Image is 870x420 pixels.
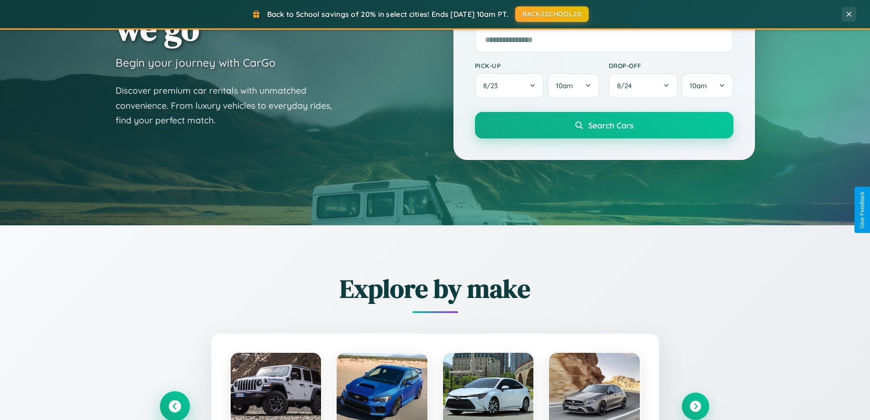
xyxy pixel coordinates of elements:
p: Discover premium car rentals with unmatched convenience. From luxury vehicles to everyday rides, ... [116,83,344,128]
button: 10am [681,73,733,98]
span: 10am [556,81,573,90]
div: Give Feedback [859,191,865,229]
h3: Begin your journey with CarGo [116,56,276,69]
span: 8 / 23 [483,81,502,90]
span: Search Cars [588,120,633,130]
button: BACK2SCHOOL20 [515,6,589,22]
span: Back to School savings of 20% in select cities! Ends [DATE] 10am PT. [267,10,508,19]
button: 10am [548,73,599,98]
label: Drop-off [609,62,733,69]
button: 8/24 [609,73,678,98]
span: 10am [690,81,707,90]
label: Pick-up [475,62,600,69]
button: 8/23 [475,73,544,98]
h2: Explore by make [161,271,709,306]
button: Search Cars [475,112,733,138]
span: 8 / 24 [617,81,636,90]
